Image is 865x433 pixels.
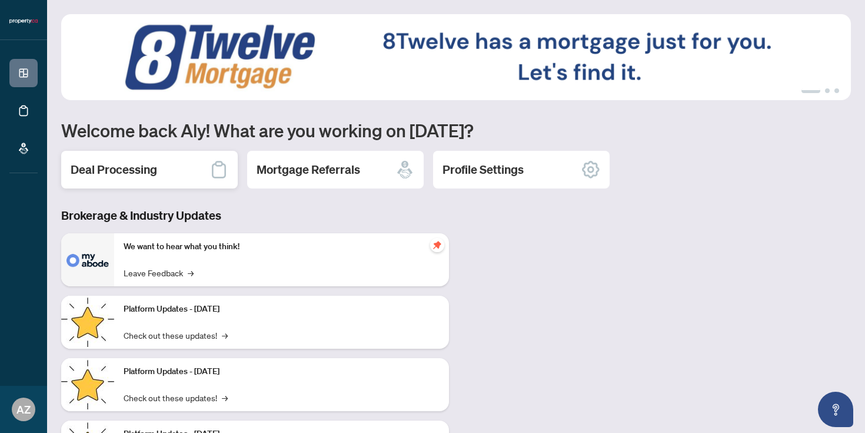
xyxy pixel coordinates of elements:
img: logo [9,18,38,25]
button: 2 [825,88,830,93]
button: 1 [801,88,820,93]
span: → [222,391,228,404]
a: Check out these updates!→ [124,329,228,342]
p: We want to hear what you think! [124,240,440,253]
img: Platform Updates - July 21, 2025 [61,296,114,349]
span: AZ [16,401,31,418]
span: → [188,266,194,279]
a: Check out these updates!→ [124,391,228,404]
h2: Mortgage Referrals [257,161,360,178]
img: Slide 0 [61,14,851,100]
img: We want to hear what you think! [61,233,114,286]
h3: Brokerage & Industry Updates [61,207,449,224]
p: Platform Updates - [DATE] [124,303,440,316]
span: → [222,329,228,342]
button: Open asap [818,392,853,427]
h1: Welcome back Aly! What are you working on [DATE]? [61,119,851,141]
h2: Deal Processing [71,161,157,178]
button: 3 [834,88,839,93]
p: Platform Updates - [DATE] [124,365,440,378]
a: Leave Feedback→ [124,266,194,279]
h2: Profile Settings [443,161,524,178]
img: Platform Updates - July 8, 2025 [61,358,114,411]
span: pushpin [430,238,444,252]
